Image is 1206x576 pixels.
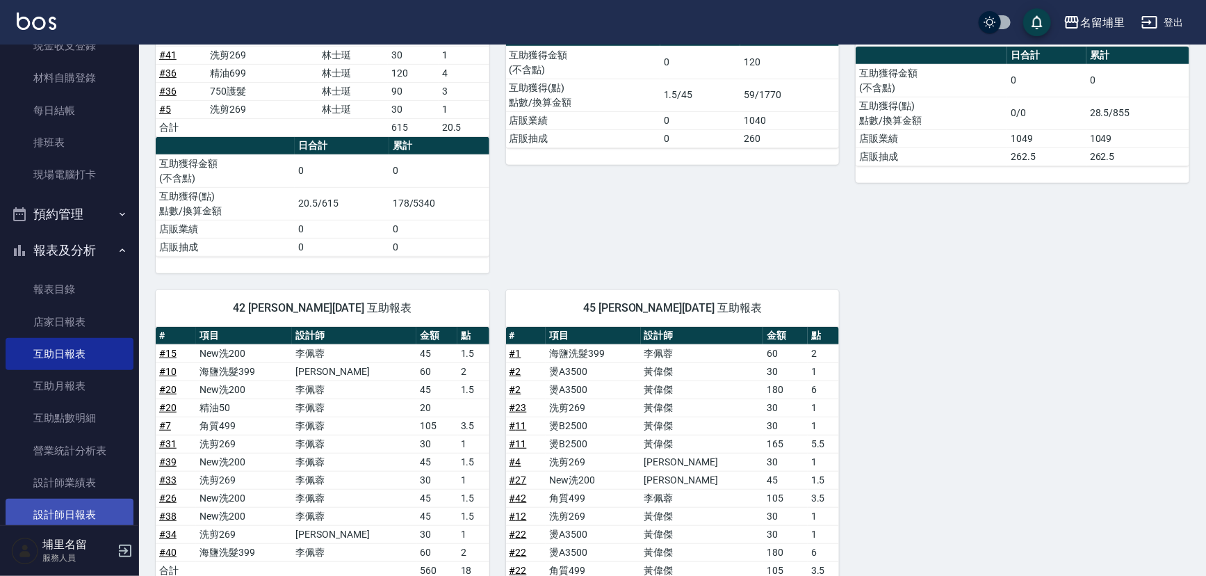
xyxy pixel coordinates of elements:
td: 260 [740,129,839,147]
td: 黃偉傑 [641,417,764,435]
td: 1 [439,46,489,64]
td: 615 [388,118,439,136]
span: 45 [PERSON_NAME][DATE] 互助報表 [523,301,823,315]
td: [PERSON_NAME] [641,471,764,489]
a: #5 [159,104,171,115]
td: 1 [457,435,489,453]
td: 互助獲得(點) 點數/換算金額 [506,79,660,111]
td: 黃偉傑 [641,543,764,561]
td: 30 [416,471,457,489]
td: 李佩蓉 [292,507,416,525]
th: 設計師 [641,327,764,345]
td: 3 [439,82,489,100]
td: 黃偉傑 [641,507,764,525]
td: 105 [416,417,457,435]
td: 3.5 [457,417,489,435]
td: 2 [808,344,839,362]
td: 1.5 [808,471,839,489]
td: 45 [763,471,808,489]
a: #15 [159,348,177,359]
td: 3.5 [808,489,839,507]
a: 互助日報表 [6,338,133,370]
td: 6 [808,381,839,399]
td: 30 [416,435,457,453]
td: 0 [295,154,389,187]
td: 1.5 [457,453,489,471]
td: 林士珽 [318,64,388,82]
td: 店販抽成 [856,147,1007,166]
a: 營業統計分析表 [6,435,133,467]
td: 59/1770 [740,79,839,111]
a: 店家日報表 [6,306,133,338]
td: 45 [416,453,457,471]
a: 設計師業績表 [6,467,133,499]
a: #42 [510,493,527,504]
td: [PERSON_NAME] [292,525,416,543]
td: [PERSON_NAME] [641,453,764,471]
td: 165 [763,435,808,453]
button: 登出 [1136,10,1189,35]
a: 互助月報表 [6,370,133,402]
td: 1.5/45 [660,79,741,111]
td: 180 [763,381,808,399]
th: 日合計 [295,137,389,155]
td: New洗200 [196,381,292,399]
span: 42 [PERSON_NAME][DATE] 互助報表 [172,301,473,315]
td: 1049 [1007,129,1086,147]
td: 1040 [740,111,839,129]
td: 黃偉傑 [641,399,764,417]
td: 店販業績 [156,220,295,238]
td: 角質499 [196,417,292,435]
a: #20 [159,384,177,395]
td: 1.5 [457,381,489,399]
td: 精油50 [196,399,292,417]
td: 黃偉傑 [641,362,764,381]
td: 互助獲得金額 (不含點) [506,46,660,79]
th: 項目 [196,327,292,345]
td: 30 [763,362,808,381]
td: 30 [763,399,808,417]
a: 排班表 [6,127,133,159]
th: 累計 [389,137,489,155]
td: 1.5 [457,489,489,507]
td: 洗剪269 [206,100,318,118]
td: 互助獲得金額 (不含點) [156,154,295,187]
th: 金額 [416,327,457,345]
th: # [156,327,196,345]
td: 1 [808,507,839,525]
h5: 埔里名留 [42,538,113,552]
td: 黃偉傑 [641,435,764,453]
a: #1 [510,348,521,359]
td: 店販抽成 [156,238,295,256]
a: #22 [510,565,527,576]
td: 黃偉傑 [641,525,764,543]
a: 每日結帳 [6,95,133,127]
td: 750護髮 [206,82,318,100]
a: 互助點數明細 [6,402,133,434]
td: 0 [660,129,741,147]
table: a dense table [856,47,1189,166]
td: 李佩蓉 [641,344,764,362]
td: New洗200 [196,507,292,525]
td: 28.5/855 [1086,97,1189,129]
a: #22 [510,529,527,540]
td: 180 [763,543,808,561]
a: #11 [510,420,527,431]
button: 預約管理 [6,196,133,232]
td: 45 [416,507,457,525]
td: 0 [660,46,741,79]
a: #23 [510,402,527,413]
td: 燙A3500 [546,381,640,399]
td: 海鹽洗髮399 [196,362,292,381]
td: 黃偉傑 [641,381,764,399]
th: 金額 [763,327,808,345]
td: 李佩蓉 [641,489,764,507]
td: 1 [457,471,489,489]
td: 燙B2500 [546,435,640,453]
td: 燙A3500 [546,543,640,561]
td: 0 [389,154,489,187]
td: 90 [388,82,439,100]
table: a dense table [156,137,489,257]
td: 20.5/615 [295,187,389,220]
td: 0 [660,111,741,129]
